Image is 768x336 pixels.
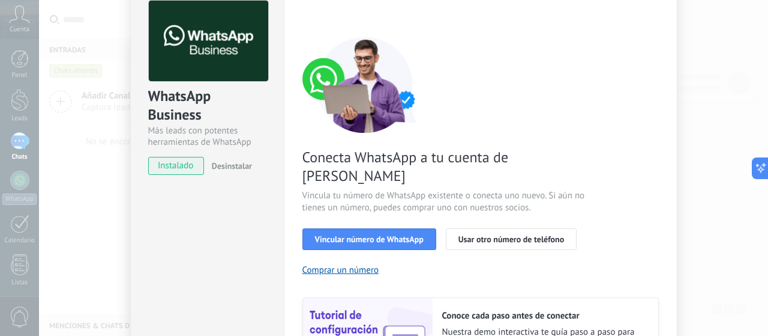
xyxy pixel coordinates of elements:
[302,264,379,276] button: Comprar un número
[149,157,203,175] span: instalado
[315,235,424,243] span: Vincular número de WhatsApp
[207,157,252,175] button: Desinstalar
[302,228,436,250] button: Vincular número de WhatsApp
[148,87,266,125] div: WhatsApp Business
[458,235,564,243] span: Usar otro número de teléfono
[442,310,646,322] h2: Conoce cada paso antes de conectar
[302,190,588,214] span: Vincula tu número de WhatsApp existente o conecta uno nuevo. Si aún no tienes un número, puedes c...
[302,148,588,185] span: Conecta WhatsApp a tu cuenta de [PERSON_NAME]
[148,125,266,148] div: Más leads con potentes herramientas de WhatsApp
[149,1,268,82] img: logo_main.png
[446,228,577,250] button: Usar otro número de teléfono
[212,160,252,171] span: Desinstalar
[302,37,428,133] img: connect number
